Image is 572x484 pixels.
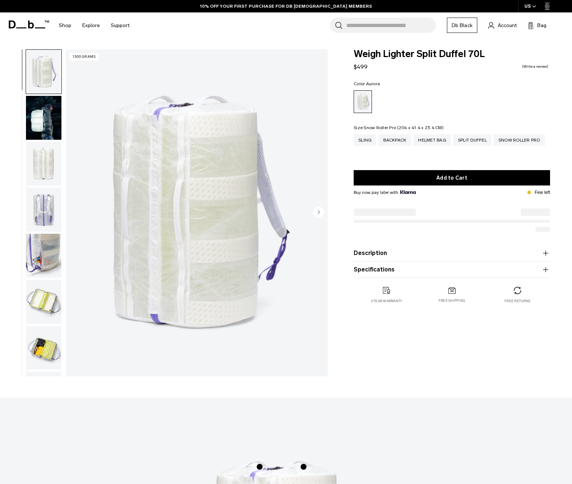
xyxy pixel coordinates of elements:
[354,265,550,274] button: Specifications
[364,125,444,130] span: Snow Roller Pro (204 x 41.4 x 23.4 CM)
[69,53,99,61] p: 1300 grams
[354,125,444,130] legend: Size:
[453,134,492,146] a: Split Duffel
[354,134,376,146] a: Sling
[522,65,548,68] a: Write a review
[66,49,328,376] img: Weigh_Lighter_Split_Duffel_70L_1.png
[26,372,61,416] img: Weigh_Lighter_Split_Duffel_70L_7.png
[537,22,546,29] span: Bag
[26,49,62,94] button: Weigh_Lighter_Split_Duffel_70L_1.png
[528,21,546,30] button: Bag
[313,207,324,219] button: Next slide
[535,189,550,196] p: Few left
[400,190,416,194] img: {"height" => 20, "alt" => "Klarna"}
[354,82,380,86] legend: Color:
[354,63,368,70] span: $499
[371,299,402,304] p: 2 year warranty
[379,134,411,146] a: Backpack
[26,187,62,232] button: Weigh_Lighter_Split_Duffel_70L_3.png
[59,12,71,38] a: Shop
[26,96,61,140] img: Weigh_Lighter_Duffel_70L_Lifestyle.png
[26,142,61,186] img: Weigh_Lighter_Split_Duffel_70L_2.png
[82,12,100,38] a: Explore
[26,95,62,140] button: Weigh_Lighter_Duffel_70L_Lifestyle.png
[26,188,61,232] img: Weigh_Lighter_Split_Duffel_70L_3.png
[439,298,465,303] p: Free shipping
[354,49,550,59] span: Weigh Lighter Split Duffel 70L
[354,90,372,113] a: Aurora
[488,21,517,30] a: Account
[366,81,380,86] span: Aurora
[111,12,129,38] a: Support
[354,189,416,196] span: Buy now pay later with
[494,134,545,146] a: Snow Roller Pro
[26,279,62,324] button: Weigh_Lighter_Split_Duffel_70L_5.png
[53,12,135,38] nav: Main Navigation
[504,299,530,304] p: Free returns
[26,142,62,186] button: Weigh_Lighter_Split_Duffel_70L_2.png
[26,326,61,370] img: Weigh_Lighter_Split_Duffel_70L_6.png
[26,234,61,278] img: Weigh_Lighter_Split_Duffel_70L_4.png
[26,280,61,324] img: Weigh_Lighter_Split_Duffel_70L_5.png
[413,134,451,146] a: Helmet Bag
[26,50,61,94] img: Weigh_Lighter_Split_Duffel_70L_1.png
[26,326,62,370] button: Weigh_Lighter_Split_Duffel_70L_6.png
[26,233,62,278] button: Weigh_Lighter_Split_Duffel_70L_4.png
[354,249,550,258] button: Description
[66,49,328,376] li: 1 / 12
[447,18,477,33] a: Db Black
[200,3,372,10] a: 10% OFF YOUR FIRST PURCHASE FOR DB [DEMOGRAPHIC_DATA] MEMBERS
[354,170,550,185] button: Add to Cart
[498,22,517,29] span: Account
[26,371,62,416] button: Weigh_Lighter_Split_Duffel_70L_7.png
